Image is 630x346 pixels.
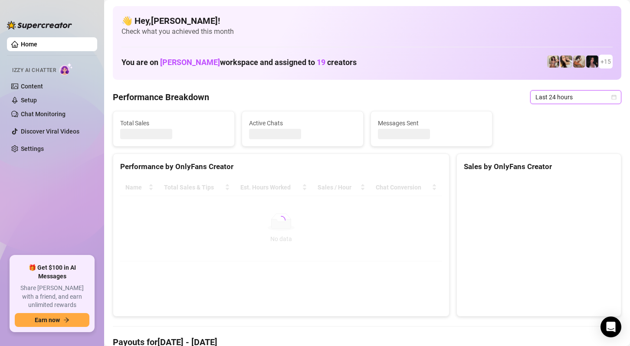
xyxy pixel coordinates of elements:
[12,66,56,75] span: Izzy AI Chatter
[21,128,79,135] a: Discover Viral Videos
[21,97,37,104] a: Setup
[7,21,72,29] img: logo-BBDzfeDw.svg
[63,317,69,323] span: arrow-right
[15,284,89,310] span: Share [PERSON_NAME] with a friend, and earn unlimited rewards
[547,55,559,68] img: Avry (@avryjennervip)
[464,161,614,173] div: Sales by OnlyFans Creator
[249,118,356,128] span: Active Chats
[611,95,617,100] span: calendar
[113,91,209,103] h4: Performance Breakdown
[120,118,227,128] span: Total Sales
[378,118,485,128] span: Messages Sent
[277,216,285,225] span: loading
[59,63,73,75] img: AI Chatter
[121,58,357,67] h1: You are on workspace and assigned to creators
[535,91,616,104] span: Last 24 hours
[21,83,43,90] a: Content
[160,58,220,67] span: [PERSON_NAME]
[573,55,585,68] img: Kayla (@kaylathaylababy)
[560,55,572,68] img: Avry (@avryjennerfree)
[15,264,89,281] span: 🎁 Get $100 in AI Messages
[586,55,598,68] img: Baby (@babyyyybellaa)
[121,27,613,36] span: Check what you achieved this month
[600,317,621,337] div: Open Intercom Messenger
[121,15,613,27] h4: 👋 Hey, [PERSON_NAME] !
[21,145,44,152] a: Settings
[21,111,66,118] a: Chat Monitoring
[35,317,60,323] span: Earn now
[120,161,442,173] div: Performance by OnlyFans Creator
[600,57,611,66] span: + 15
[15,313,89,327] button: Earn nowarrow-right
[21,41,37,48] a: Home
[317,58,325,67] span: 19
